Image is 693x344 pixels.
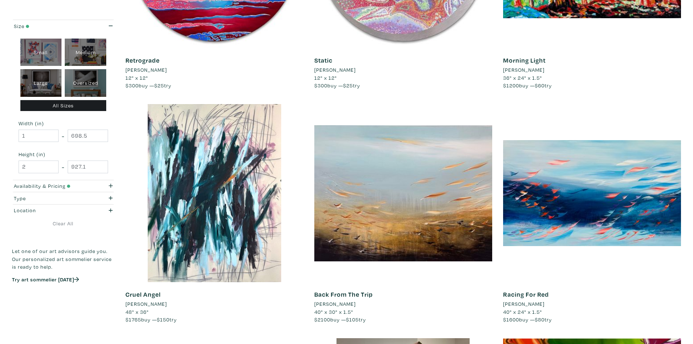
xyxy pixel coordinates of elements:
span: 36" x 24" x 1.5" [503,74,542,81]
button: Size [12,20,115,32]
div: Availability & Pricing [14,182,85,190]
a: [PERSON_NAME] [126,300,303,308]
div: Small [20,39,62,66]
span: buy — try [126,316,177,323]
span: 48" x 36" [126,308,149,315]
span: 40" x 24" x 1.5" [503,308,542,315]
span: - [62,131,64,141]
span: 12" x 12" [314,74,337,81]
span: $80 [535,316,545,323]
div: Oversized [65,69,106,97]
li: [PERSON_NAME] [126,66,167,74]
span: 12" x 12" [126,74,148,81]
a: Back From The Trip [314,290,373,298]
span: 40" x 30" x 1.5" [314,308,353,315]
span: $1200 [503,82,519,89]
button: Location [12,205,115,217]
div: Large [20,69,62,97]
a: [PERSON_NAME] [503,300,681,308]
span: $1765 [126,316,141,323]
span: $25 [154,82,164,89]
div: Size [14,22,85,30]
button: Availability & Pricing [12,180,115,192]
span: buy — try [314,316,366,323]
p: Let one of our art advisors guide you. Our personalized art sommelier service is ready to help. [12,247,115,271]
span: $105 [346,316,359,323]
a: [PERSON_NAME] [314,300,492,308]
a: [PERSON_NAME] [314,66,492,74]
span: $1600 [503,316,519,323]
span: $150 [157,316,170,323]
span: buy — try [503,316,552,323]
a: Racing For Red [503,290,549,298]
span: $300 [314,82,327,89]
span: buy — try [314,82,360,89]
span: buy — try [503,82,552,89]
div: All Sizes [20,100,107,111]
a: Morning Light [503,56,546,64]
a: Clear All [12,220,115,228]
li: [PERSON_NAME] [314,66,356,74]
a: [PERSON_NAME] [126,66,303,74]
li: [PERSON_NAME] [126,300,167,308]
span: $60 [535,82,545,89]
iframe: Customer reviews powered by Trustpilot [12,290,115,306]
small: Height (in) [19,152,108,157]
span: $2100 [314,316,330,323]
li: [PERSON_NAME] [503,300,545,308]
a: Cruel Angel [126,290,161,298]
a: Try art sommelier [DATE] [12,276,79,283]
a: [PERSON_NAME] [503,66,681,74]
div: Type [14,194,85,202]
span: - [62,162,64,172]
small: Width (in) [19,121,108,126]
span: buy — try [126,82,171,89]
li: [PERSON_NAME] [503,66,545,74]
a: Retrograde [126,56,160,64]
span: $300 [126,82,139,89]
div: Location [14,206,85,214]
li: [PERSON_NAME] [314,300,356,308]
span: $25 [343,82,353,89]
button: Type [12,192,115,204]
div: Medium [65,39,106,66]
a: Static [314,56,332,64]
